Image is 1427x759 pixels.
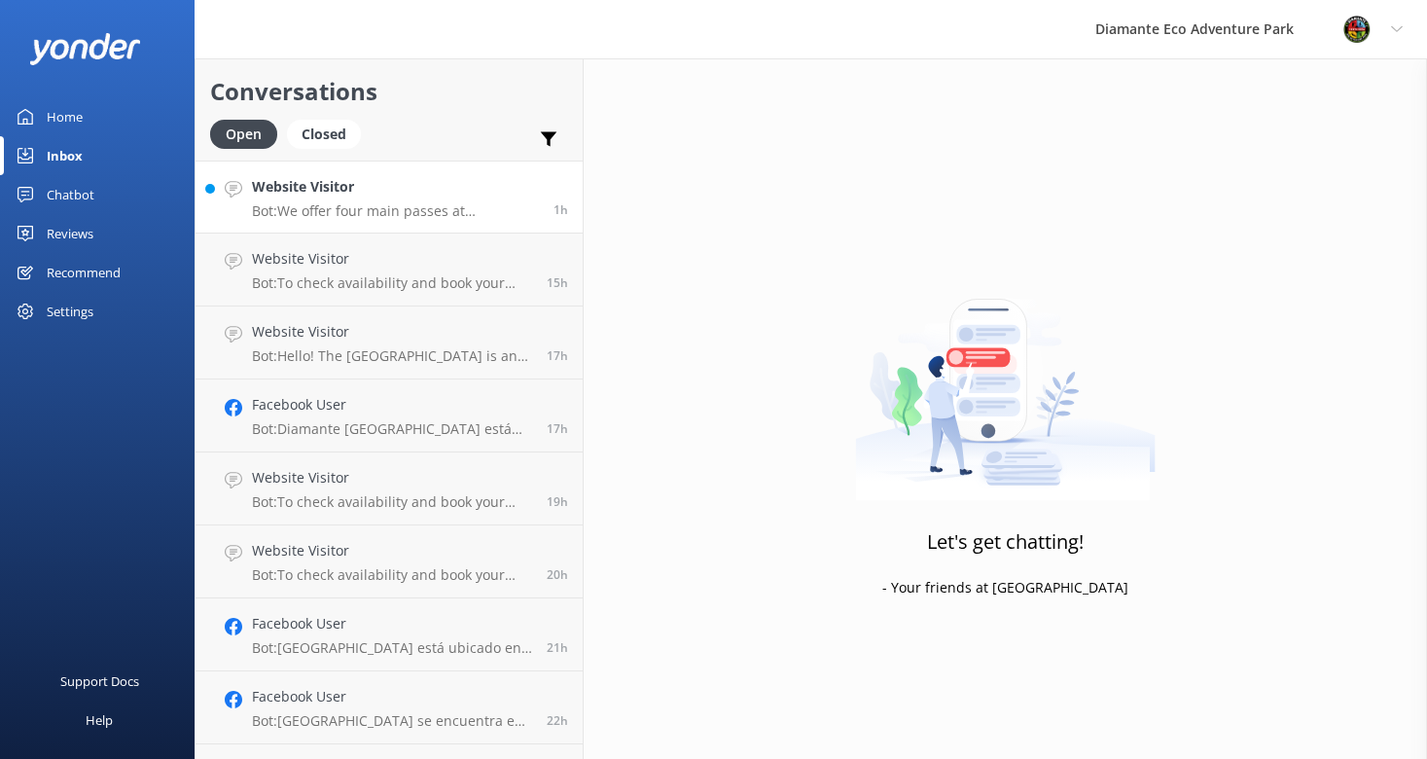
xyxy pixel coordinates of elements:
[47,253,121,292] div: Recommend
[196,525,583,598] a: Website VisitorBot:To check availability and book your adventure at [GEOGRAPHIC_DATA], please vis...
[252,566,532,584] p: Bot: To check availability and book your adventure at [GEOGRAPHIC_DATA], please visit [URL][DOMAI...
[29,33,141,65] img: yonder-white-logo.png
[196,598,583,671] a: Facebook UserBot:[GEOGRAPHIC_DATA] está ubicado en RIU Hotel [STREET_ADDRESS][PERSON_NAME]. Para ...
[47,292,93,331] div: Settings
[60,662,139,701] div: Support Docs
[252,639,532,657] p: Bot: [GEOGRAPHIC_DATA] está ubicado en RIU Hotel [STREET_ADDRESS][PERSON_NAME]. Para obtener dire...
[252,467,532,488] h4: Website Visitor
[47,175,94,214] div: Chatbot
[547,639,568,656] span: Sep 04 2025 03:15pm (UTC -06:00) America/Costa_Rica
[210,123,287,144] a: Open
[196,307,583,379] a: Website VisitorBot:Hello! The [GEOGRAPHIC_DATA] is an open access pass, giving you the freedom to...
[252,540,532,561] h4: Website Visitor
[86,701,113,740] div: Help
[547,712,568,729] span: Sep 04 2025 02:18pm (UTC -06:00) America/Costa_Rica
[547,420,568,437] span: Sep 04 2025 07:33pm (UTC -06:00) America/Costa_Rica
[196,379,583,452] a: Facebook UserBot:Diamante [GEOGRAPHIC_DATA] está abierto al público los siete días de la semana, ...
[252,202,539,220] p: Bot: We offer four main passes at [GEOGRAPHIC_DATA]! - The Adventure Pass gives you full-day acce...
[196,452,583,525] a: Website VisitorBot:To check availability and book your adventure at [GEOGRAPHIC_DATA], please vis...
[252,347,532,365] p: Bot: Hello! The [GEOGRAPHIC_DATA] is an open access pass, giving you the freedom to explore a var...
[252,321,532,343] h4: Website Visitor
[196,671,583,744] a: Facebook UserBot:[GEOGRAPHIC_DATA] se encuentra en RIU Hotel [STREET_ADDRESS][PERSON_NAME]. Para ...
[547,566,568,583] span: Sep 04 2025 04:36pm (UTC -06:00) America/Costa_Rica
[1342,15,1372,44] img: 831-1756915225.png
[252,394,532,416] h4: Facebook User
[47,136,83,175] div: Inbox
[553,201,568,218] span: Sep 05 2025 11:24am (UTC -06:00) America/Costa_Rica
[855,258,1156,501] img: artwork of a man stealing a conversation from at giant smartphone
[252,712,532,730] p: Bot: [GEOGRAPHIC_DATA] se encuentra en RIU Hotel [STREET_ADDRESS][PERSON_NAME]. Para obtener dire...
[47,214,93,253] div: Reviews
[547,274,568,291] span: Sep 04 2025 09:37pm (UTC -06:00) America/Costa_Rica
[252,420,532,438] p: Bot: Diamante [GEOGRAPHIC_DATA] está abierto al público los siete días de la semana, los 365 días...
[547,347,568,364] span: Sep 04 2025 08:02pm (UTC -06:00) America/Costa_Rica
[252,248,532,270] h4: Website Visitor
[252,686,532,707] h4: Facebook User
[47,97,83,136] div: Home
[882,577,1128,598] p: - Your friends at [GEOGRAPHIC_DATA]
[252,493,532,511] p: Bot: To check availability and book your adventure at [GEOGRAPHIC_DATA], please visit: [URL][DOMA...
[196,234,583,307] a: Website VisitorBot:To check availability and book your adventure at [GEOGRAPHIC_DATA], please vis...
[252,274,532,292] p: Bot: To check availability and book your adventure at [GEOGRAPHIC_DATA], please visit [URL][DOMAI...
[252,613,532,634] h4: Facebook User
[210,73,568,110] h2: Conversations
[927,526,1084,558] h3: Let's get chatting!
[252,176,539,198] h4: Website Visitor
[287,120,361,149] div: Closed
[547,493,568,510] span: Sep 04 2025 05:08pm (UTC -06:00) America/Costa_Rica
[287,123,371,144] a: Closed
[196,161,583,234] a: Website VisitorBot:We offer four main passes at [GEOGRAPHIC_DATA]! - The Adventure Pass gives you...
[210,120,277,149] div: Open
